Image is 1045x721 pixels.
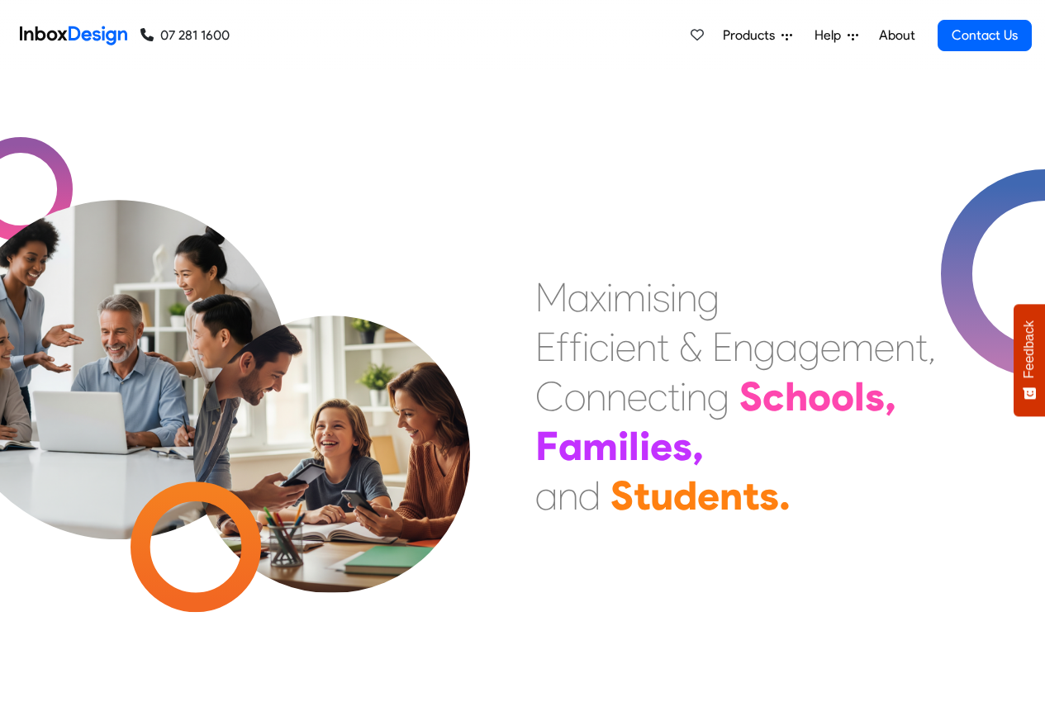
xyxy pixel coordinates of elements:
div: n [677,273,697,322]
div: n [686,372,707,421]
div: a [535,471,558,520]
div: l [629,421,639,471]
div: e [820,322,841,372]
div: g [798,322,820,372]
a: 07 281 1600 [140,26,230,45]
button: Feedback - Show survey [1014,304,1045,416]
div: t [915,322,928,372]
div: t [657,322,669,372]
div: d [578,471,601,520]
div: i [609,322,615,372]
div: m [613,273,646,322]
div: a [558,421,582,471]
div: F [535,421,558,471]
div: n [720,471,743,520]
div: s [672,421,692,471]
div: n [895,322,915,372]
div: c [762,372,785,421]
div: i [646,273,653,322]
div: f [556,322,569,372]
a: About [874,19,919,52]
div: h [785,372,808,421]
div: t [667,372,680,421]
div: c [589,322,609,372]
div: o [808,372,831,421]
div: m [841,322,874,372]
div: d [673,471,697,520]
div: o [831,372,854,421]
span: Help [815,26,848,45]
div: E [712,322,733,372]
div: x [590,273,606,322]
div: e [615,322,636,372]
div: , [692,421,704,471]
div: e [627,372,648,421]
div: n [558,471,578,520]
div: a [776,322,798,372]
div: , [928,322,936,372]
span: Products [723,26,781,45]
div: , [885,372,896,421]
div: i [670,273,677,322]
div: e [650,421,672,471]
div: n [606,372,627,421]
div: e [697,471,720,520]
div: S [610,471,634,520]
div: s [653,273,670,322]
div: m [582,421,618,471]
div: c [648,372,667,421]
div: i [606,273,613,322]
div: E [535,322,556,372]
img: parents_with_child.png [159,247,505,593]
div: t [634,471,650,520]
div: t [743,471,759,520]
div: g [697,273,720,322]
div: & [679,322,702,372]
div: i [680,372,686,421]
span: Feedback [1022,320,1037,378]
div: i [618,421,629,471]
div: s [759,471,779,520]
div: i [639,421,650,471]
div: n [636,322,657,372]
div: s [865,372,885,421]
a: Help [808,19,865,52]
a: Contact Us [938,20,1032,51]
div: S [739,372,762,421]
div: e [874,322,895,372]
div: f [569,322,582,372]
div: i [582,322,589,372]
div: n [586,372,606,421]
div: a [568,273,590,322]
div: l [854,372,865,421]
div: o [564,372,586,421]
div: . [779,471,791,520]
div: Maximising Efficient & Engagement, Connecting Schools, Families, and Students. [535,273,936,520]
a: Products [716,19,799,52]
div: n [733,322,753,372]
div: u [650,471,673,520]
div: g [753,322,776,372]
div: M [535,273,568,322]
div: C [535,372,564,421]
div: g [707,372,729,421]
